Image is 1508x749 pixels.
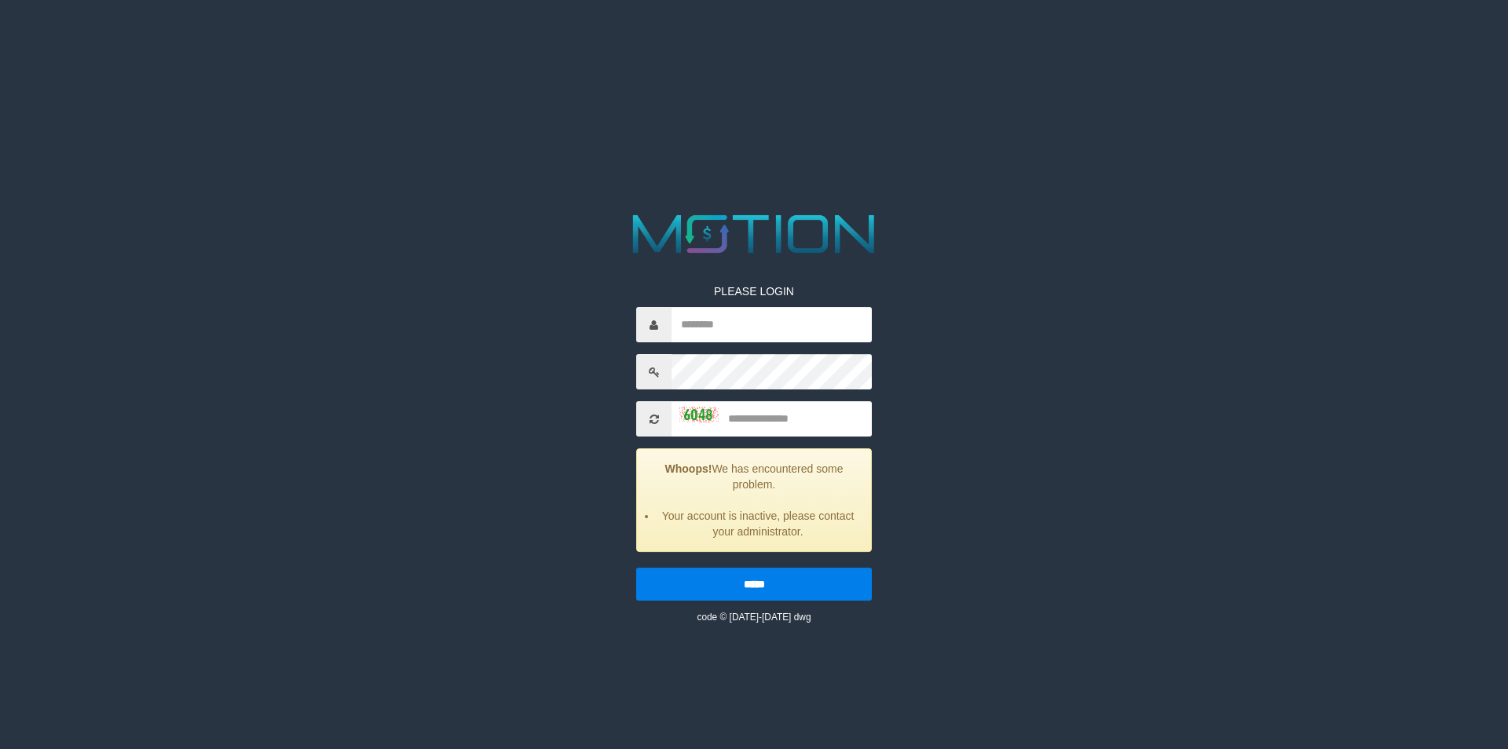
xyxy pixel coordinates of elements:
[697,612,811,623] small: code © [DATE]-[DATE] dwg
[665,462,712,475] strong: Whoops!
[622,208,886,260] img: MOTION_logo.png
[636,448,872,552] div: We has encountered some problem.
[679,407,719,422] img: captcha
[657,508,859,539] li: Your account is inactive, please contact your administrator.
[636,283,872,299] p: PLEASE LOGIN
